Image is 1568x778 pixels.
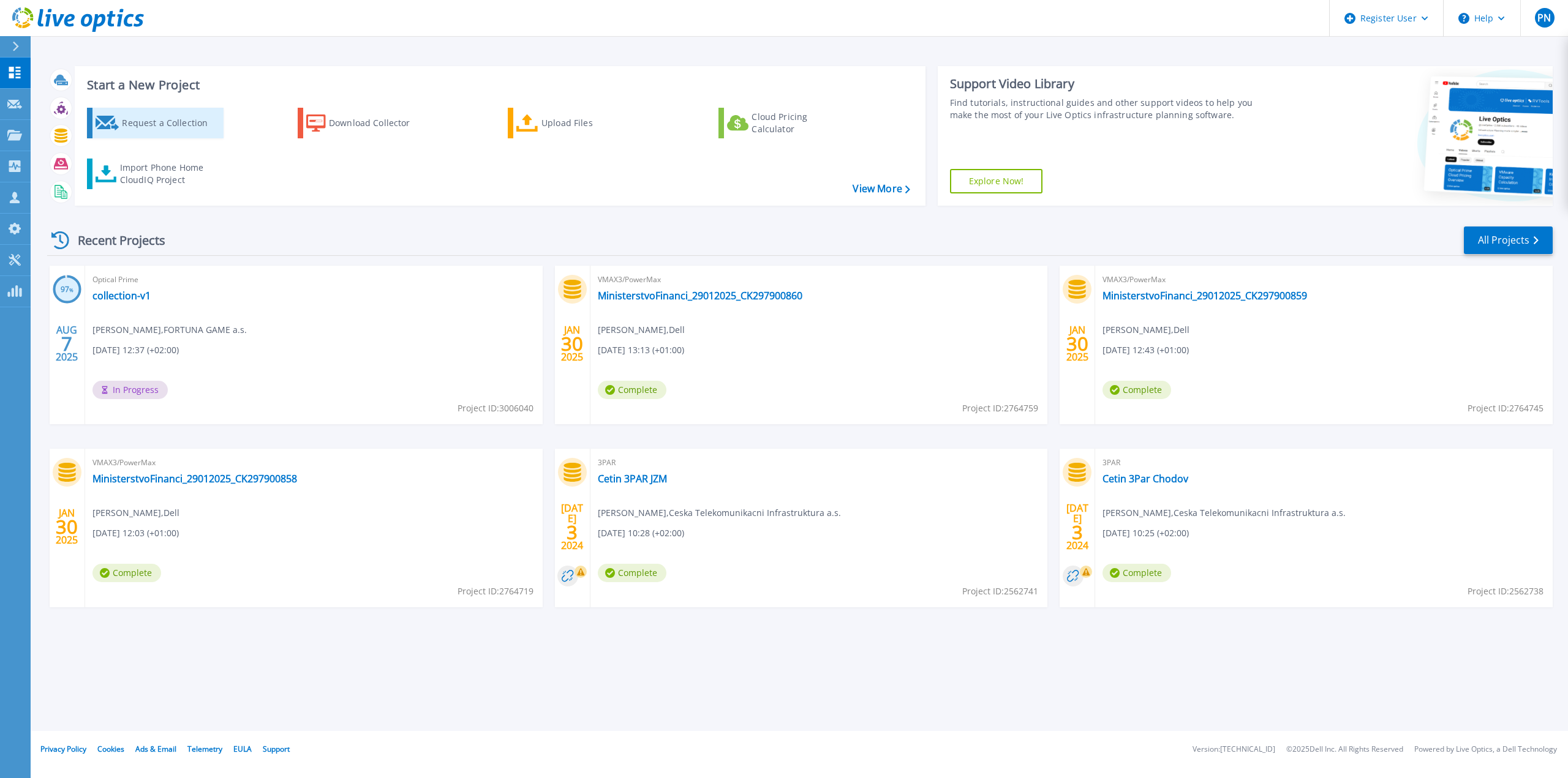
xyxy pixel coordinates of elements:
[92,343,179,357] span: [DATE] 12:37 (+02:00)
[55,321,78,366] div: AUG 2025
[1102,290,1307,302] a: MinisterstvoFinanci_29012025_CK297900859
[298,108,434,138] a: Download Collector
[1286,746,1403,754] li: © 2025 Dell Inc. All Rights Reserved
[560,504,584,549] div: [DATE] 2024
[950,169,1043,193] a: Explore Now!
[87,78,910,92] h3: Start a New Project
[92,456,535,469] span: VMAX3/PowerMax
[1468,402,1543,415] span: Project ID: 2764745
[561,339,583,349] span: 30
[1102,456,1545,469] span: 3PAR
[263,744,290,754] a: Support
[1102,381,1171,399] span: Complete
[962,585,1038,598] span: Project ID: 2562741
[598,506,841,520] span: [PERSON_NAME] , Ceska Telekomunikacni Infrastruktura a.s.
[458,402,533,415] span: Project ID: 3006040
[56,522,78,532] span: 30
[1066,321,1089,366] div: JAN 2025
[567,527,578,537] span: 3
[92,323,247,337] span: [PERSON_NAME] , FORTUNA GAME a.s.
[718,108,855,138] a: Cloud Pricing Calculator
[752,111,850,135] div: Cloud Pricing Calculator
[92,473,297,485] a: MinisterstvoFinanci_29012025_CK297900858
[560,321,584,366] div: JAN 2025
[329,111,427,135] div: Download Collector
[122,111,220,135] div: Request a Collection
[541,111,639,135] div: Upload Files
[598,564,666,582] span: Complete
[458,585,533,598] span: Project ID: 2764719
[1468,585,1543,598] span: Project ID: 2562738
[598,381,666,399] span: Complete
[92,564,161,582] span: Complete
[40,744,86,754] a: Privacy Policy
[962,402,1038,415] span: Project ID: 2764759
[1102,526,1189,540] span: [DATE] 10:25 (+02:00)
[598,526,684,540] span: [DATE] 10:28 (+02:00)
[508,108,644,138] a: Upload Files
[87,108,224,138] a: Request a Collection
[598,323,685,337] span: [PERSON_NAME] , Dell
[187,744,222,754] a: Telemetry
[47,225,182,255] div: Recent Projects
[92,381,168,399] span: In Progress
[1066,339,1088,349] span: 30
[598,273,1041,286] span: VMAX3/PowerMax
[135,744,176,754] a: Ads & Email
[598,290,802,302] a: MinisterstvoFinanci_29012025_CK297900860
[1193,746,1275,754] li: Version: [TECHNICAL_ID]
[1102,343,1189,357] span: [DATE] 12:43 (+01:00)
[53,283,81,297] h3: 97
[598,473,667,485] a: Cetin 3PAR JZM
[55,504,78,549] div: JAN 2025
[1102,473,1188,485] a: Cetin 3Par Chodov
[853,183,910,195] a: View More
[233,744,252,754] a: EULA
[92,506,179,520] span: [PERSON_NAME] , Dell
[1537,13,1551,23] span: PN
[92,526,179,540] span: [DATE] 12:03 (+01:00)
[1464,226,1553,254] a: All Projects
[92,290,151,302] a: collection-v1
[1102,323,1189,337] span: [PERSON_NAME] , Dell
[97,744,124,754] a: Cookies
[120,162,216,186] div: Import Phone Home CloudIQ Project
[1066,504,1089,549] div: [DATE] 2024
[1414,746,1557,754] li: Powered by Live Optics, a Dell Technology
[598,343,684,357] span: [DATE] 13:13 (+01:00)
[1072,527,1083,537] span: 3
[598,456,1041,469] span: 3PAR
[92,273,535,286] span: Optical Prime
[950,76,1268,92] div: Support Video Library
[69,286,73,293] span: %
[61,339,72,349] span: 7
[1102,273,1545,286] span: VMAX3/PowerMax
[950,97,1268,121] div: Find tutorials, instructional guides and other support videos to help you make the most of your L...
[1102,564,1171,582] span: Complete
[1102,506,1346,520] span: [PERSON_NAME] , Ceska Telekomunikacni Infrastruktura a.s.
